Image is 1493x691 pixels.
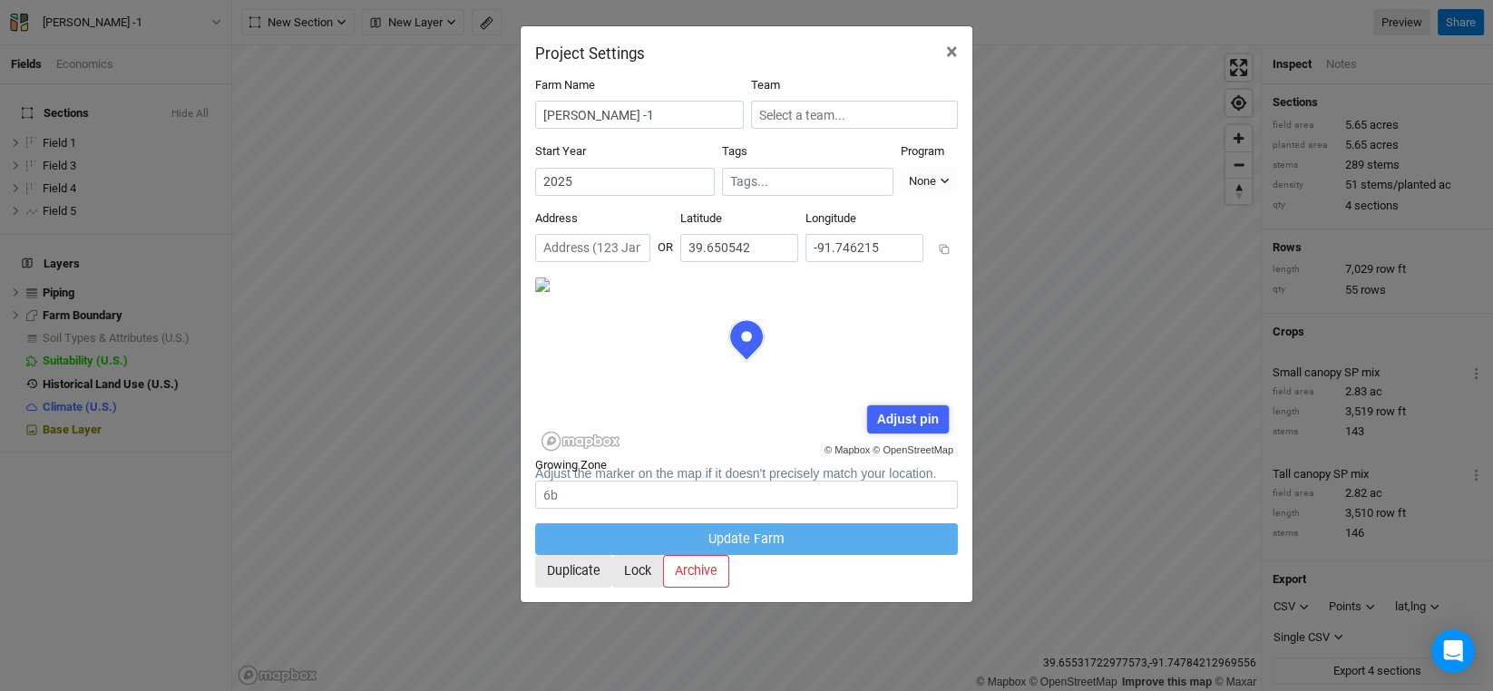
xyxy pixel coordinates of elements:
button: None [901,168,958,195]
input: Select a team... [751,101,958,129]
label: Program [901,143,944,160]
input: Longitude [805,234,923,262]
div: Adjust pin [867,405,948,433]
button: Update Farm [535,523,958,555]
label: Latitude [680,210,722,227]
button: Lock [612,555,663,587]
label: Tags [722,143,747,160]
label: Address [535,210,578,227]
a: Mapbox logo [541,431,620,452]
input: Start Year [535,168,715,196]
input: Tags... [730,172,885,191]
input: Address (123 James St...) [535,234,650,262]
input: 6b [535,481,958,509]
button: Archive [663,555,729,587]
input: Latitude [680,234,798,262]
input: Project/Farm Name [535,101,744,129]
a: © OpenStreetMap [873,444,953,455]
div: Open Intercom Messenger [1431,629,1475,673]
div: OR [658,225,673,256]
div: None [909,172,936,190]
button: Close [932,26,972,77]
button: Copy [931,235,958,262]
span: × [946,39,958,64]
a: © Mapbox [825,444,870,455]
label: Growing Zone [535,457,607,473]
label: Team [751,77,780,93]
label: Farm Name [535,77,595,93]
h2: Project Settings [535,44,645,63]
label: Longitude [805,210,856,227]
label: Start Year [535,143,586,160]
button: Duplicate [535,555,612,587]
